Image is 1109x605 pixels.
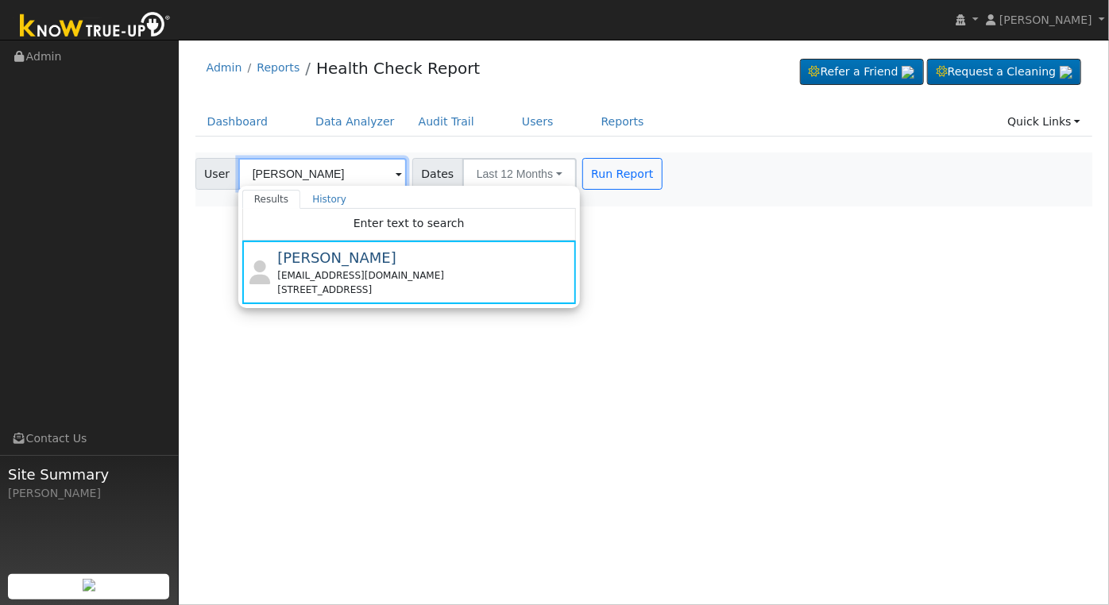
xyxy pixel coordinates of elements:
[83,579,95,592] img: retrieve
[238,158,407,190] input: Select a User
[902,66,914,79] img: retrieve
[1060,66,1072,79] img: retrieve
[800,59,924,86] a: Refer a Friend
[995,107,1092,137] a: Quick Links
[8,485,170,502] div: [PERSON_NAME]
[316,59,480,78] a: Health Check Report
[927,59,1081,86] a: Request a Cleaning
[207,61,242,74] a: Admin
[300,190,358,209] a: History
[412,158,463,190] span: Dates
[589,107,656,137] a: Reports
[195,158,239,190] span: User
[354,217,465,229] span: Enter text to search
[277,249,396,266] span: [PERSON_NAME]
[999,13,1092,26] span: [PERSON_NAME]
[510,107,566,137] a: Users
[277,268,572,283] div: [EMAIL_ADDRESS][DOMAIN_NAME]
[582,158,663,190] button: Run Report
[462,158,577,190] button: Last 12 Months
[257,61,299,74] a: Reports
[12,9,179,44] img: Know True-Up
[277,283,572,297] div: [STREET_ADDRESS]
[8,464,170,485] span: Site Summary
[195,107,280,137] a: Dashboard
[407,107,486,137] a: Audit Trail
[242,190,301,209] a: Results
[303,107,407,137] a: Data Analyzer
